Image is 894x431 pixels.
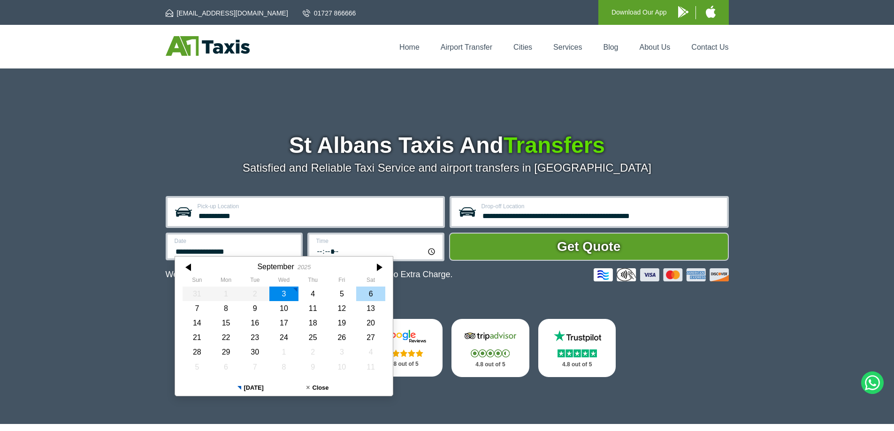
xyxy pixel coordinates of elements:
div: 18 September 2025 [298,316,327,330]
div: 22 September 2025 [211,330,240,345]
div: 01 September 2025 [211,287,240,301]
div: 03 October 2025 [327,345,356,359]
a: Trustpilot Stars 4.8 out of 5 [538,319,616,377]
a: Tripadvisor Stars 4.8 out of 5 [451,319,529,377]
div: 10 September 2025 [269,301,298,316]
button: [DATE] [217,380,284,396]
a: 01727 866666 [303,8,356,18]
p: 4.8 out of 5 [549,359,606,371]
p: 4.8 out of 5 [375,358,432,370]
div: 11 October 2025 [356,360,385,374]
div: 26 September 2025 [327,330,356,345]
a: Blog [603,43,618,51]
div: 15 September 2025 [211,316,240,330]
div: 02 October 2025 [298,345,327,359]
div: 24 September 2025 [269,330,298,345]
div: 16 September 2025 [240,316,269,330]
a: [EMAIL_ADDRESS][DOMAIN_NAME] [166,8,288,18]
label: Date [175,238,295,244]
p: We Now Accept Card & Contactless Payment In [166,270,453,280]
div: 04 September 2025 [298,287,327,301]
a: Contact Us [691,43,728,51]
a: Google Stars 4.8 out of 5 [365,319,443,377]
div: 09 October 2025 [298,360,327,374]
div: 19 September 2025 [327,316,356,330]
button: Get Quote [449,233,729,261]
span: The Car at No Extra Charge. [345,270,452,279]
a: Cities [513,43,532,51]
img: Google [375,329,432,343]
div: 13 September 2025 [356,301,385,316]
div: 14 September 2025 [183,316,212,330]
div: 31 August 2025 [183,287,212,301]
div: 08 September 2025 [211,301,240,316]
img: Credit And Debit Cards [594,268,729,281]
div: 06 September 2025 [356,287,385,301]
th: Tuesday [240,277,269,286]
h1: St Albans Taxis And [166,134,729,157]
span: Transfers [504,133,605,158]
div: 27 September 2025 [356,330,385,345]
img: A1 Taxis iPhone App [706,6,716,18]
a: Home [399,43,420,51]
div: 01 October 2025 [269,345,298,359]
div: 29 September 2025 [211,345,240,359]
a: Services [553,43,582,51]
div: 05 September 2025 [327,287,356,301]
img: Stars [471,349,510,357]
div: 10 October 2025 [327,360,356,374]
div: 05 October 2025 [183,360,212,374]
div: 07 September 2025 [183,301,212,316]
p: Satisfied and Reliable Taxi Service and airport transfers in [GEOGRAPHIC_DATA] [166,161,729,174]
img: A1 Taxis St Albans LTD [166,36,250,56]
div: 25 September 2025 [298,330,327,345]
div: 23 September 2025 [240,330,269,345]
p: 4.8 out of 5 [462,359,519,371]
div: 30 September 2025 [240,345,269,359]
div: 2025 [297,264,310,271]
a: About Us [640,43,671,51]
label: Pick-up Location [198,204,437,209]
div: 08 October 2025 [269,360,298,374]
div: 12 September 2025 [327,301,356,316]
div: 02 September 2025 [240,287,269,301]
div: 28 September 2025 [183,345,212,359]
img: Tripadvisor [462,329,519,343]
th: Sunday [183,277,212,286]
div: 21 September 2025 [183,330,212,345]
th: Monday [211,277,240,286]
img: Stars [384,349,423,357]
label: Drop-off Location [481,204,721,209]
a: Airport Transfer [441,43,492,51]
img: Trustpilot [549,329,605,343]
th: Friday [327,277,356,286]
img: Stars [558,349,597,357]
label: Time [316,238,437,244]
button: Close [284,380,351,396]
div: September [257,262,294,271]
div: 17 September 2025 [269,316,298,330]
th: Wednesday [269,277,298,286]
div: 07 October 2025 [240,360,269,374]
div: 09 September 2025 [240,301,269,316]
div: 04 October 2025 [356,345,385,359]
th: Saturday [356,277,385,286]
div: 03 September 2025 [269,287,298,301]
th: Thursday [298,277,327,286]
img: A1 Taxis Android App [678,6,688,18]
div: 11 September 2025 [298,301,327,316]
div: 06 October 2025 [211,360,240,374]
div: 20 September 2025 [356,316,385,330]
p: Download Our App [611,7,667,18]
